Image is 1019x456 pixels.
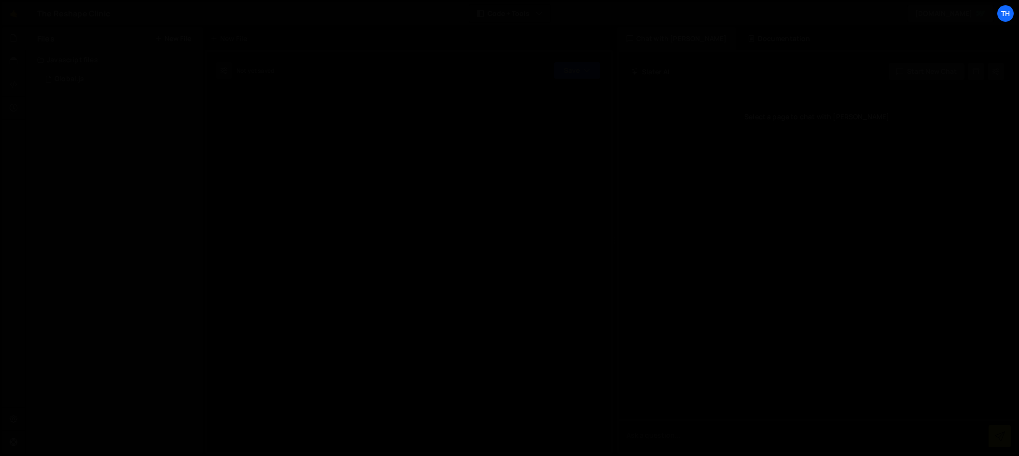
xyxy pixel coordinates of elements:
[37,33,55,44] h2: Files
[155,35,191,42] button: New File
[210,34,251,43] div: New File
[55,75,84,83] div: Global.js
[37,8,110,19] div: The Reshape Clinic
[997,5,1014,22] a: Th
[617,27,737,50] div: Chat with [PERSON_NAME]
[888,63,965,80] button: Start new chat
[26,50,203,69] div: Javascript files
[631,67,670,76] h2: Slater AI
[738,27,820,50] div: Documentation
[554,62,600,79] button: Save
[237,67,274,75] div: Not yet saved
[37,69,203,89] div: 15878/42361.js
[907,5,994,22] a: [DOMAIN_NAME]
[469,5,550,22] button: Code + Tools
[2,2,26,25] a: 🤙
